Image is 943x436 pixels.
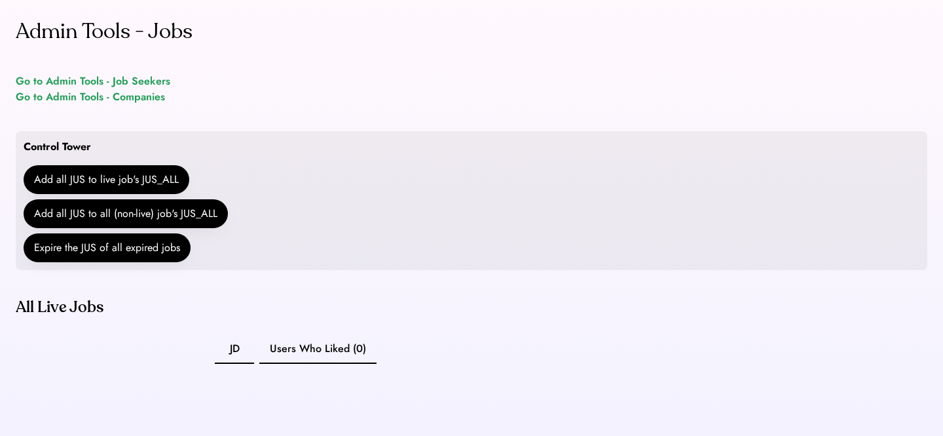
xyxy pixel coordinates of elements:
[16,73,170,89] a: Go to Admin Tools - Job Seekers
[215,335,254,364] button: JD
[24,199,228,228] button: Add all JUS to all (non-live) job's JUS_ALL
[16,297,788,318] div: All Live Jobs
[16,89,165,105] a: Go to Admin Tools - Companies
[24,165,189,194] button: Add all JUS to live job's JUS_ALL
[24,233,191,262] button: Expire the JUS of all expired jobs
[259,335,377,364] button: Users Who Liked (0)
[24,139,91,155] div: Control Tower
[16,16,193,47] div: Admin Tools - Jobs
